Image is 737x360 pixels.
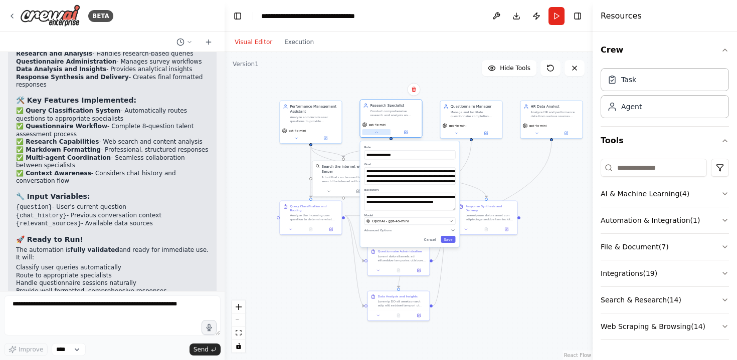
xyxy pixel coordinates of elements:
[530,110,579,118] div: Analyze HR and performance data from various sources including spreadsheets, databases, and docum...
[359,101,422,139] div: Research SpecialistConduct comprehensive research and analysis on performance management topics, ...
[370,109,419,117] div: Conduct comprehensive research and analysis on performance management topics, industry trends, an...
[290,115,338,123] div: Analyze and decode user questions to provide comprehensive answers using available tools and capa...
[407,83,420,96] button: Delete node
[172,36,197,48] button: Switch to previous chat
[601,127,729,155] button: Tools
[364,228,392,232] span: Advanced Options
[392,129,420,135] button: Open in side panel
[410,312,427,318] button: Open in side panel
[16,203,209,212] li: - User's current question
[279,101,342,144] div: Performance Management AssistantAnalyze and decode user questions to provide comprehensive answer...
[601,155,729,348] div: Tools
[530,104,579,109] div: HR Data Analyst
[378,294,418,298] div: Data Analysis and Insights
[16,123,107,130] strong: ✅ Questionnaire Workflow
[71,246,119,253] strong: fully validated
[16,138,99,145] strong: ✅ Research Capabilities
[388,267,409,273] button: No output available
[410,267,427,273] button: Open in side panel
[564,352,591,358] a: React Flow attribution
[279,201,342,235] div: Query Classification and RoutingAnalyze the incoming user question to determine what type of resp...
[465,213,514,221] div: Loremipsum dolors amet con adipiscinge seddoe tem incidi u laboreetdolor, magn-aliquaeni admin ve...
[378,299,426,307] div: Loremip DO sit ametconsect adip elit seddoei tempori ut laboreet dolorema, aliquaenim, adm veniam...
[378,254,426,262] div: Loremi dolorsitametc adi elitseddoe temporinc utlaboree dolore magnaaliq enimadminim, veniamquisn...
[232,326,245,339] button: fit view
[16,246,209,262] p: The automation is and ready for immediate use. It will:
[364,228,455,233] button: Advanced Options
[621,75,636,85] div: Task
[472,130,500,136] button: Open in side panel
[520,101,583,139] div: HR Data AnalystAnalyze HR and performance data from various sources including spreadsheets, datab...
[364,217,455,225] button: OpenAI - gpt-4o-mini
[16,74,209,89] li: - Creates final formatted responses
[233,60,259,68] div: Version 1
[601,10,642,22] h4: Resources
[16,279,209,287] li: Handle questionnaire sessions naturally
[571,9,585,23] button: Hide right sidebar
[16,204,52,211] code: {question}
[232,339,245,352] button: toggle interactivity
[368,123,386,127] span: gpt-4o-mini
[315,164,319,168] img: SerperDevTool
[344,188,373,194] button: Open in side panel
[20,5,80,27] img: Logo
[308,146,489,198] g: Edge from ebcde066-c2f1-4b69-9651-408a6580cf76 to 0f249999-36eb-4ce7-9b53-9a4babf58a0e
[308,146,346,158] g: Edge from ebcde066-c2f1-4b69-9651-408a6580cf76 to 458d64c9-dc90-4173-b921-8913b3182313
[455,201,517,235] div: Response Synthesis and DeliveryLoremipsum dolors amet con adipiscinge seddoe tem incidi u laboree...
[367,291,430,321] div: Data Analysis and InsightsLoremip DO sit ametconsect adip elit seddoei tempori ut laboreet dolore...
[345,213,364,218] g: Edge from 573d8c1d-618a-4831-90d1-fa7853e95d94 to cd69680f-ee09-4eb1-a008-69146bd12aa5
[308,146,313,198] g: Edge from ebcde066-c2f1-4b69-9651-408a6580cf76 to 573d8c1d-618a-4831-90d1-fa7853e95d94
[601,287,729,313] button: Search & Research(14)
[202,320,217,335] button: Click to speak your automation idea
[16,170,91,177] strong: ✅ Context Awareness
[16,50,209,58] li: - Handles research-based queries
[278,36,320,48] button: Execution
[19,345,43,353] span: Improve
[476,226,497,232] button: No output available
[321,175,371,183] div: A tool that can be used to search the internet with a search_query. Supports different search typ...
[601,260,729,286] button: Integrations(19)
[229,36,278,48] button: Visual Editor
[345,213,364,308] g: Edge from 573d8c1d-618a-4831-90d1-fa7853e95d94 to 392d4eba-559f-4487-a533-bc627bdb103b
[321,164,371,174] div: Search the internet with Serper
[16,264,209,272] li: Classify user queries automatically
[190,343,221,355] button: Send
[288,129,306,133] span: gpt-4o-mini
[232,300,245,352] div: React Flow controls
[396,141,474,243] g: Edge from 2679c618-0566-4f08-8fa9-c8e6e7663761 to a4f64541-43c3-4d3b-b7ec-6500e7c6cba5
[440,101,502,139] div: Questionnaire ManagerManage and facilitate questionnaire completion processes, guide users throug...
[194,345,209,353] span: Send
[601,234,729,260] button: File & Document(7)
[621,102,642,112] div: Agent
[16,74,129,81] strong: Response Synthesis and Delivery
[232,300,245,313] button: zoom in
[16,138,209,146] li: - Web search and content analysis
[322,226,339,232] button: Open in side panel
[433,213,452,308] g: Edge from 392d4eba-559f-4487-a533-bc627bdb103b to 0f249999-36eb-4ce7-9b53-9a4babf58a0e
[498,226,515,232] button: Open in side panel
[372,219,409,224] span: OpenAI - gpt-4o-mini
[601,313,729,339] button: Web Scraping & Browsing(14)
[465,204,514,212] div: Response Synthesis and Delivery
[16,212,67,219] code: {chat_history}
[601,64,729,126] div: Crew
[4,343,48,356] button: Improve
[16,66,106,73] strong: Data Analysis and Insights
[261,11,374,21] nav: breadcrumb
[421,236,439,243] button: Cancel
[449,124,466,128] span: gpt-4o-mini
[201,36,217,48] button: Start a new chat
[378,249,422,253] div: Questionnaire Administration
[16,220,209,228] li: - Available data sources
[16,154,209,170] li: - Seamless collaboration between specialists
[16,123,209,138] li: - Complete 8-question talent assessment process
[441,236,455,243] button: Save
[16,146,101,153] strong: ✅ Markdown Formatting
[16,235,83,243] strong: 🚀 Ready to Run!
[500,64,530,72] span: Hide Tools
[16,212,209,220] li: - Previous conversation context
[367,246,430,276] div: Questionnaire AdministrationLoremi dolorsitametc adi elitseddoe temporinc utlaboree dolore magnaa...
[290,213,338,221] div: Analyze the incoming user question to determine what type of response is needed and classify the ...
[16,58,209,66] li: - Manages survey workflows
[341,141,394,158] g: Edge from edf09f20-b3af-431a-a11b-f9d1213cc23a to 458d64c9-dc90-4173-b921-8913b3182313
